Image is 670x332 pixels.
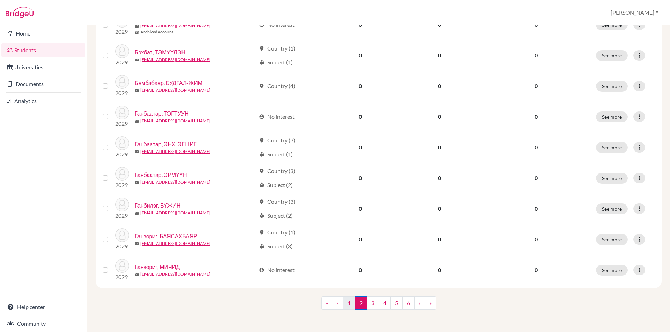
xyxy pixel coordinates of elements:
[596,203,628,214] button: See more
[259,266,295,274] div: No interest
[322,224,399,255] td: 0
[485,174,588,182] p: 0
[115,75,129,89] img: Бямбабаяр, БУДГАЛ-ЖИМ
[399,255,480,285] td: 0
[135,150,139,154] span: mail
[115,273,129,281] p: 2029
[135,263,180,271] a: Ганзориг, МИЧИД
[322,71,399,101] td: 0
[322,132,399,163] td: 0
[259,152,265,157] span: local_library
[140,148,210,155] a: [EMAIL_ADDRESS][DOMAIN_NAME]
[135,211,139,215] span: mail
[115,58,129,67] p: 2029
[333,296,343,310] a: ‹
[135,79,202,87] a: Бямбабаяр, БУДГАЛ-ЖИМ
[259,168,265,174] span: location_on
[259,242,293,250] div: Subject (3)
[115,242,129,250] p: 2029
[135,242,139,246] span: mail
[259,267,265,273] span: account_circle
[1,60,85,74] a: Universities
[259,138,265,143] span: location_on
[259,199,265,204] span: location_on
[135,48,185,56] a: Бэхбат, ТЭМҮҮЛЭН
[259,150,293,159] div: Subject (1)
[399,132,480,163] td: 0
[399,101,480,132] td: 0
[135,232,197,240] a: Ганзориг, БАЯСАХБАЯР
[135,109,189,118] a: Ганбаатар, ТОГТУУН
[115,28,129,36] p: 2029
[115,167,129,181] img: Ганбаатар, ЭРМҮҮН
[1,94,85,108] a: Analytics
[1,300,85,314] a: Help center
[322,163,399,193] td: 0
[399,71,480,101] td: 0
[135,140,196,148] a: Ганбаатар, ЭНХ-ЭГШИГ
[259,46,265,51] span: location_on
[1,77,85,91] a: Documents
[390,296,403,310] a: 5
[399,163,480,193] td: 0
[115,106,129,119] img: Ганбаатар, ТОГТУУН
[259,114,265,119] span: account_circle
[596,265,628,276] button: See more
[343,296,355,310] a: 1
[115,211,129,220] p: 2029
[596,81,628,92] button: See more
[135,30,139,34] span: inventory_2
[259,113,295,121] div: No interest
[115,89,129,97] p: 2029
[259,182,265,188] span: local_library
[596,50,628,61] button: See more
[140,118,210,124] a: [EMAIL_ADDRESS][DOMAIN_NAME]
[259,211,293,220] div: Subject (2)
[140,87,210,93] a: [EMAIL_ADDRESS][DOMAIN_NAME]
[379,296,391,310] a: 4
[115,136,129,150] img: Ганбаатар, ЭНХ-ЭГШИГ
[596,142,628,153] button: See more
[135,180,139,185] span: mail
[135,171,187,179] a: Ганбаатар, ЭРМҮҮН
[259,136,295,145] div: Country (3)
[140,240,210,247] a: [EMAIL_ADDRESS][DOMAIN_NAME]
[140,271,210,277] a: [EMAIL_ADDRESS][DOMAIN_NAME]
[259,60,265,65] span: local_library
[399,193,480,224] td: 0
[596,234,628,245] button: See more
[399,224,480,255] td: 0
[259,198,295,206] div: Country (3)
[115,150,129,159] p: 2029
[140,23,210,29] a: [EMAIL_ADDRESS][DOMAIN_NAME]
[259,228,295,237] div: Country (1)
[596,173,628,184] button: See more
[6,7,33,18] img: Bridge-U
[259,244,265,249] span: local_library
[115,44,129,58] img: Бэхбат, ТЭМҮҮЛЭН
[322,101,399,132] td: 0
[259,83,265,89] span: location_on
[140,29,173,35] b: Archived account
[322,40,399,71] td: 0
[321,296,436,315] nav: ...
[1,43,85,57] a: Students
[322,255,399,285] td: 0
[115,259,129,273] img: Ганзориг, МИЧИД
[367,296,379,310] a: 3
[259,44,295,53] div: Country (1)
[1,317,85,331] a: Community
[485,204,588,213] p: 0
[399,40,480,71] td: 0
[115,119,129,128] p: 2029
[135,272,139,277] span: mail
[135,58,139,62] span: mail
[485,113,588,121] p: 0
[485,266,588,274] p: 0
[115,228,129,242] img: Ганзориг, БАЯСАХБАЯР
[115,181,129,189] p: 2029
[115,198,129,211] img: Ганбилэг, БҮЖИН
[135,24,139,28] span: mail
[321,296,333,310] a: «
[259,213,265,218] span: local_library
